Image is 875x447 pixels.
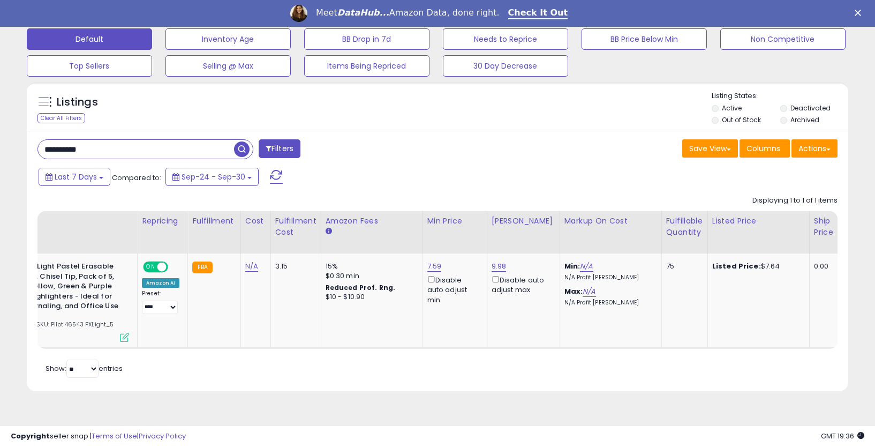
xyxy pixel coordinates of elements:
[712,91,848,101] p: Listing States:
[37,113,85,123] div: Clear All Filters
[304,55,429,77] button: Items Being Repriced
[192,262,212,273] small: FBA
[165,168,259,186] button: Sep-24 - Sep-30
[139,431,186,441] a: Privacy Policy
[791,139,838,158] button: Actions
[564,286,583,296] b: Max:
[564,299,653,307] p: N/A Profit [PERSON_NAME]
[39,168,110,186] button: Last 7 Days
[814,262,832,271] div: 0.00
[560,211,661,254] th: The percentage added to the cost of goods (COGS) that forms the calculator for Min & Max prices.
[583,286,595,297] a: N/A
[492,215,555,227] div: [PERSON_NAME]
[564,261,580,271] b: Min:
[92,431,137,441] a: Terms of Use
[245,261,258,272] a: N/A
[720,28,846,50] button: Non Competitive
[28,320,114,329] span: | SKU: Pilot 46543 FXLight_5
[443,55,568,77] button: 30 Day Decrease
[57,95,98,110] h5: Listings
[165,55,291,77] button: Selling @ Max
[112,173,161,183] span: Compared to:
[712,262,801,271] div: $7.64
[790,115,819,124] label: Archived
[427,215,482,227] div: Min Price
[142,278,179,288] div: Amazon AI
[259,139,300,158] button: Filters
[712,215,805,227] div: Listed Price
[326,283,396,292] b: Reduced Prof. Rng.
[492,274,552,295] div: Disable auto adjust max
[290,5,307,22] img: Profile image for Georgie
[144,263,157,272] span: ON
[443,28,568,50] button: Needs to Reprice
[740,139,790,158] button: Columns
[316,8,500,18] div: Meet Amazon Data, done right.
[326,293,414,302] div: $10 - $10.90
[790,103,831,113] label: Deactivated
[746,143,780,154] span: Columns
[275,215,316,238] div: Fulfillment Cost
[580,261,593,272] a: N/A
[326,271,414,281] div: $0.30 min
[27,28,152,50] button: Default
[337,8,389,18] i: DataHub...
[142,290,179,314] div: Preset:
[427,274,479,305] div: Disable auto adjust min
[326,227,332,236] small: Amazon Fees.
[682,139,738,158] button: Save View
[582,28,707,50] button: BB Price Below Min
[326,215,418,227] div: Amazon Fees
[752,196,838,206] div: Displaying 1 to 1 of 1 items
[564,215,657,227] div: Markup on Cost
[821,431,864,441] span: 2025-10-8 19:36 GMT
[508,8,568,19] a: Check It Out
[55,172,97,182] span: Last 7 Days
[245,215,266,227] div: Cost
[666,262,699,271] div: 75
[666,215,703,238] div: Fulfillable Quantity
[712,261,761,271] b: Listed Price:
[492,261,507,272] a: 9.98
[564,274,653,281] p: N/A Profit [PERSON_NAME]
[275,262,313,271] div: 3.15
[182,172,245,182] span: Sep-24 - Sep-30
[46,363,123,374] span: Show: entries
[165,28,291,50] button: Inventory Age
[326,262,414,271] div: 15%
[722,115,761,124] label: Out of Stock
[11,431,50,441] strong: Copyright
[722,103,742,113] label: Active
[11,431,186,442] div: seller snap | |
[27,55,152,77] button: Top Sellers
[192,215,236,227] div: Fulfillment
[427,261,442,272] a: 7.59
[304,28,429,50] button: BB Drop in 7d
[814,215,835,238] div: Ship Price
[167,263,184,272] span: OFF
[855,10,865,16] div: Close
[142,215,183,227] div: Repricing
